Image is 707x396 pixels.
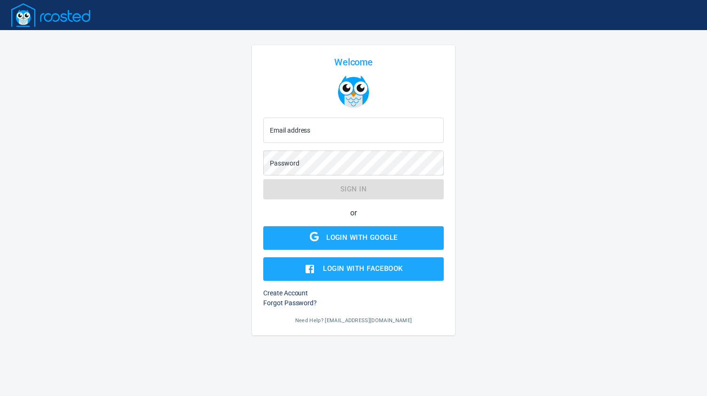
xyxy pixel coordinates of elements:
img: Google Logo [310,232,319,241]
div: Login with Google [326,231,397,244]
div: Login with Facebook [323,262,402,275]
img: Logo [337,75,370,108]
button: Login with Facebook [263,257,444,281]
h6: Create Account [263,288,444,298]
button: Google LogoLogin with Google [263,226,444,250]
h6: or [263,207,444,219]
img: Logo [11,3,90,27]
span: Need Help? [EMAIL_ADDRESS][DOMAIN_NAME] [295,317,412,324]
h6: Forgot Password? [263,298,444,308]
div: Welcome [263,56,444,68]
